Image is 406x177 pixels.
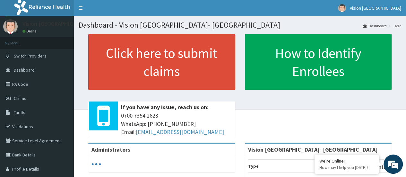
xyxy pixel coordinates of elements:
[319,165,374,170] p: How may I help you today?
[14,95,26,101] span: Claims
[14,67,35,73] span: Dashboard
[248,146,378,153] strong: Vision [GEOGRAPHIC_DATA]- [GEOGRAPHIC_DATA]
[319,158,374,164] div: We're Online!
[91,146,130,153] b: Administrators
[91,159,101,169] svg: audio-loading
[22,29,38,33] a: Online
[136,128,224,136] a: [EMAIL_ADDRESS][DOMAIN_NAME]
[338,4,346,12] img: User Image
[363,23,387,29] a: Dashboard
[22,21,91,27] p: Vision [GEOGRAPHIC_DATA]
[248,163,259,169] b: Type
[350,5,401,11] span: Vision [GEOGRAPHIC_DATA]
[14,53,47,59] span: Switch Providers
[121,111,232,136] span: 0700 7354 2623 WhatsApp: [PHONE_NUMBER] Email:
[245,34,392,90] a: How to Identify Enrollees
[14,110,25,115] span: Tariffs
[88,34,235,90] a: Click here to submit claims
[3,19,18,34] img: User Image
[121,103,209,111] b: If you have any issue, reach us on:
[79,21,401,29] h1: Dashboard - Vision [GEOGRAPHIC_DATA]- [GEOGRAPHIC_DATA]
[387,23,401,29] li: Here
